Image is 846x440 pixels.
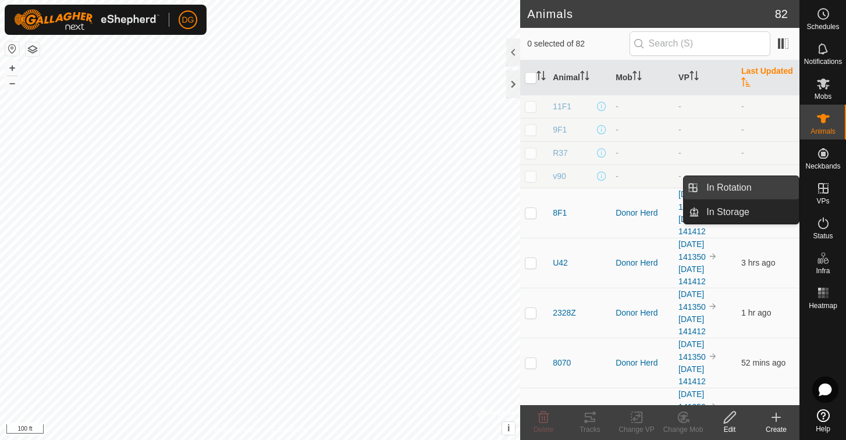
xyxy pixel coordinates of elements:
[775,5,788,23] span: 82
[809,302,837,309] span: Heatmap
[272,425,306,435] a: Contact Us
[611,60,674,95] th: Mob
[580,73,589,82] p-sorticon: Activate to sort
[706,181,751,195] span: In Rotation
[616,357,669,369] div: Donor Herd
[689,73,699,82] p-sorticon: Activate to sort
[632,73,642,82] p-sorticon: Activate to sort
[507,423,510,433] span: i
[741,171,744,181] span: -
[741,258,775,267] span: 14 Aug 2025 at 3:24 am
[678,339,706,362] a: [DATE] 141350
[553,307,576,319] span: 2328Z
[678,389,706,412] a: [DATE] 141350
[616,147,669,159] div: -
[534,425,554,434] span: Delete
[678,148,681,158] app-display-virtual-paddock-transition: -
[678,102,681,111] app-display-virtual-paddock-transition: -
[616,207,669,219] div: Donor Herd
[741,102,744,111] span: -
[567,424,613,435] div: Tracks
[14,9,159,30] img: Gallagher Logo
[816,425,830,432] span: Help
[741,358,785,367] span: 14 Aug 2025 at 6:25 am
[182,14,194,26] span: DG
[214,425,258,435] a: Privacy Policy
[616,257,669,269] div: Donor Herd
[804,58,842,65] span: Notifications
[708,302,717,311] img: to
[660,424,706,435] div: Change Mob
[811,128,836,135] span: Animals
[553,147,568,159] span: R37
[553,101,571,113] span: 11F1
[806,23,839,30] span: Schedules
[26,42,40,56] button: Map Layers
[706,205,749,219] span: In Storage
[527,38,629,50] span: 0 selected of 82
[616,101,669,113] div: -
[678,239,706,262] a: [DATE] 141350
[5,42,19,56] button: Reset Map
[678,264,706,286] a: [DATE] 141412
[553,257,568,269] span: U42
[708,402,717,411] img: to
[678,125,681,134] app-display-virtual-paddock-transition: -
[678,314,706,336] a: [DATE] 141412
[805,163,840,170] span: Neckbands
[708,352,717,361] img: to
[678,364,706,386] a: [DATE] 141412
[800,405,846,437] a: Help
[699,176,799,199] a: In Rotation
[502,422,515,435] button: i
[706,424,753,435] div: Edit
[684,176,799,199] li: In Rotation
[553,124,567,136] span: 9F1
[678,289,706,312] a: [DATE] 141350
[5,76,19,90] button: –
[613,424,660,435] div: Change VP
[616,307,669,319] div: Donor Herd
[737,60,799,95] th: Last Updated
[741,148,744,158] span: -
[536,73,546,82] p-sorticon: Activate to sort
[5,61,19,75] button: +
[816,198,829,205] span: VPs
[815,93,831,100] span: Mobs
[548,60,611,95] th: Animal
[616,124,669,136] div: -
[616,170,669,183] div: -
[741,79,751,88] p-sorticon: Activate to sort
[699,201,799,224] a: In Storage
[813,232,833,239] span: Status
[553,357,571,369] span: 8070
[741,308,771,317] span: 14 Aug 2025 at 5:25 am
[684,201,799,224] li: In Storage
[816,267,830,274] span: Infra
[708,252,717,261] img: to
[553,207,567,219] span: 8F1
[678,189,706,212] a: [DATE] 141318
[678,214,706,236] a: [DATE] 141412
[674,60,737,95] th: VP
[753,424,799,435] div: Create
[527,7,775,21] h2: Animals
[741,125,744,134] span: -
[553,170,566,183] span: v90
[678,171,681,181] app-display-virtual-paddock-transition: -
[630,31,770,56] input: Search (S)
